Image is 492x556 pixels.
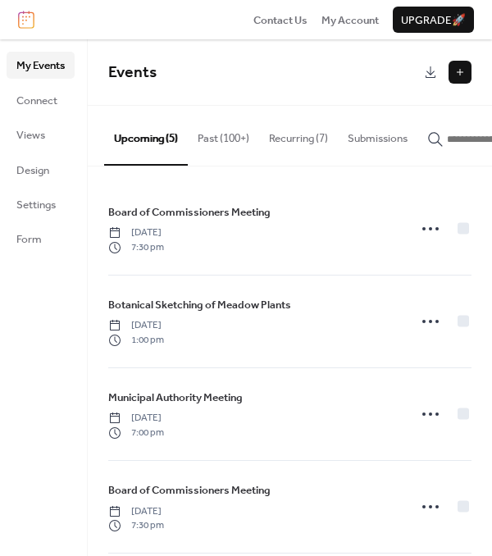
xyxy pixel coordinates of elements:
button: Submissions [338,106,417,163]
a: Contact Us [253,11,307,28]
button: Recurring (7) [259,106,338,163]
span: Views [16,127,45,144]
span: Settings [16,197,56,213]
a: Connect [7,87,75,113]
span: Board of Commissioners Meeting [108,204,271,221]
button: Past (100+) [188,106,259,163]
a: Form [7,226,75,252]
span: Design [16,162,49,179]
a: Settings [7,191,75,217]
span: 1:00 pm [108,333,164,348]
span: Events [108,57,157,88]
span: Form [16,231,42,248]
span: [DATE] [108,318,164,333]
span: My Account [321,12,379,29]
span: 7:30 pm [108,518,164,533]
img: logo [18,11,34,29]
a: My Events [7,52,75,78]
span: 7:30 pm [108,240,164,255]
a: Views [7,121,75,148]
a: Board of Commissioners Meeting [108,481,271,499]
span: Botanical Sketching of Meadow Plants [108,297,291,313]
span: Board of Commissioners Meeting [108,482,271,499]
span: 7:00 pm [108,426,164,440]
button: Upgrade🚀 [393,7,474,33]
a: Municipal Authority Meeting [108,389,243,407]
span: Contact Us [253,12,307,29]
a: My Account [321,11,379,28]
span: Municipal Authority Meeting [108,390,243,406]
span: [DATE] [108,411,164,426]
span: [DATE] [108,504,164,519]
button: Upcoming (5) [104,106,188,165]
a: Board of Commissioners Meeting [108,203,271,221]
span: [DATE] [108,226,164,240]
span: Connect [16,93,57,109]
a: Design [7,157,75,183]
span: My Events [16,57,65,74]
a: Botanical Sketching of Meadow Plants [108,296,291,314]
span: Upgrade 🚀 [401,12,466,29]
